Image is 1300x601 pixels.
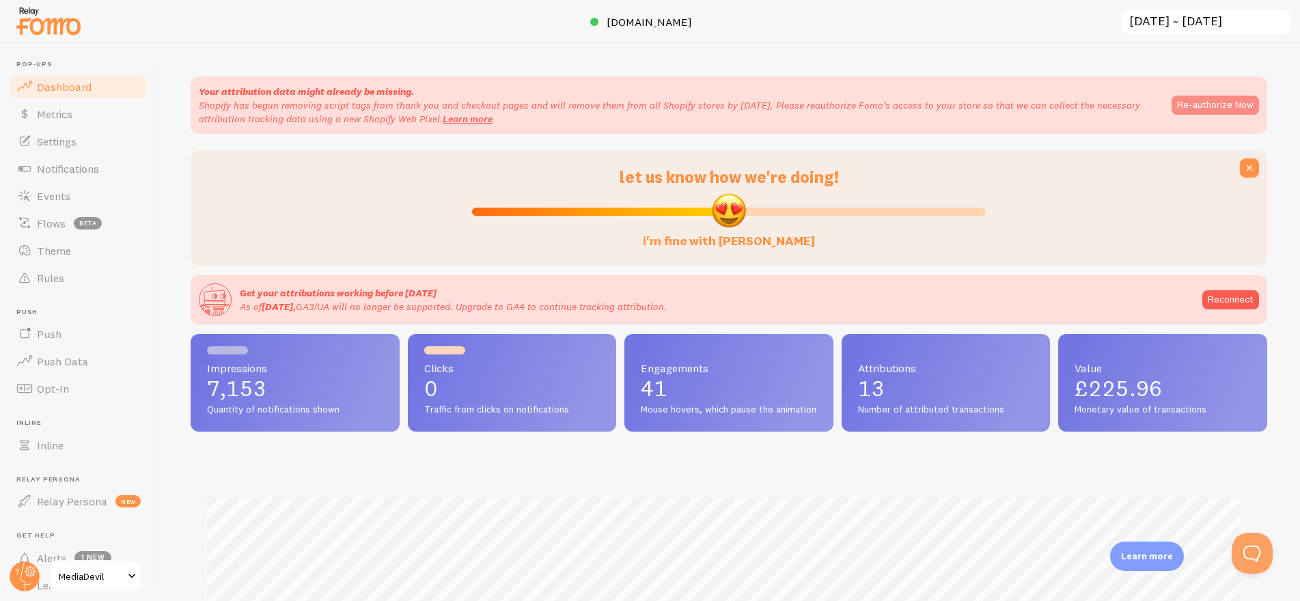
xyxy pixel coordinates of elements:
span: Number of attributed transactions [858,404,1034,416]
a: Dashboard [8,73,149,100]
span: £225.96 [1075,375,1162,402]
p: Shopify has begun removing script tags from thank you and checkout pages and will remove them fro... [199,98,1158,126]
span: Theme [37,244,71,257]
span: new [115,495,141,507]
a: Push Data [8,348,149,375]
a: Rules [8,264,149,292]
a: Relay Persona new [8,488,149,515]
span: Pop-ups [16,60,149,69]
a: MediaDevil [49,560,141,593]
div: Learn more [1110,542,1184,571]
span: Get Help [16,531,149,540]
span: Push [37,327,61,341]
span: Clicks [424,363,600,374]
a: Opt-In [8,375,149,402]
span: [DATE], [262,300,296,313]
span: Notifications [37,162,99,176]
span: Dashboard [37,80,92,94]
span: Metrics [37,107,72,121]
a: Metrics [8,100,149,128]
span: Traffic from clicks on notifications [424,404,600,416]
span: Inline [37,438,64,452]
a: Theme [8,237,149,264]
span: Monetary value of transactions [1075,404,1251,416]
span: Engagements [641,363,817,374]
a: Events [8,182,149,210]
a: Settings [8,128,149,155]
img: emoji.png [710,192,747,229]
p: 13 [858,378,1034,400]
span: Get your attributions working before [DATE] [240,287,437,299]
span: Flows [37,216,66,230]
a: Reconnect [1202,290,1259,309]
p: 41 [641,378,817,400]
a: Learn more [443,113,493,125]
span: Alerts [37,551,66,565]
span: Mouse hovers, which pause the animation [641,404,817,416]
span: Value [1075,363,1251,374]
span: Rules [37,271,64,285]
span: let us know how we're doing! [620,167,839,187]
img: fomo-relay-logo-orange.svg [14,3,83,38]
p: Learn more [1121,550,1173,563]
span: Events [37,189,70,203]
span: beta [74,217,102,229]
strong: Your attribution data might already be missing. [199,85,414,98]
span: As of GA3/UA will no longer be supported. Upgrade to GA4 to continue tracking attribution. [240,300,667,313]
a: Alerts 1 new [8,544,149,572]
iframe: Help Scout Beacon - Open [1232,533,1273,574]
span: Relay Persona [37,494,107,508]
span: Push Data [37,354,88,368]
a: Push [8,320,149,348]
span: Opt-In [37,382,69,395]
a: Flows beta [8,210,149,237]
span: Attributions [858,363,1034,374]
span: Relay Persona [16,475,149,484]
p: 0 [424,378,600,400]
span: Inline [16,419,149,428]
span: MediaDevil [59,568,124,585]
span: Push [16,308,149,317]
label: i'm fine with [PERSON_NAME] [643,220,815,249]
span: 1 new [74,551,111,565]
span: Settings [37,135,77,148]
span: Quantity of notifications shown [207,404,383,416]
p: 7,153 [207,378,383,400]
button: Re-authorize Now [1172,96,1259,115]
span: Impressions [207,363,383,374]
a: Notifications [8,155,149,182]
a: Inline [8,432,149,459]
